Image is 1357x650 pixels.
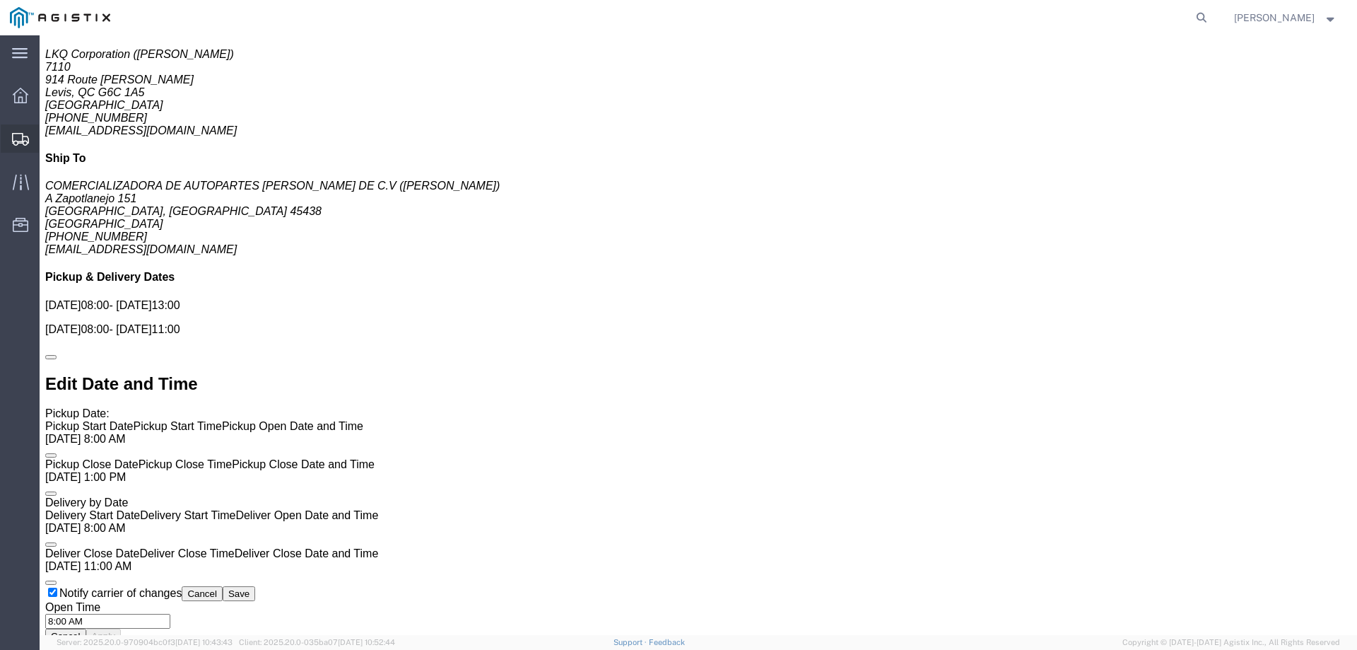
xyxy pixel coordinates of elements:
[175,638,233,646] span: [DATE] 10:43:43
[1122,637,1340,649] span: Copyright © [DATE]-[DATE] Agistix Inc., All Rights Reserved
[649,638,685,646] a: Feedback
[1234,10,1315,25] span: Jesse Jordan
[40,35,1357,635] iframe: FS Legacy Container
[1233,9,1338,26] button: [PERSON_NAME]
[10,7,110,28] img: logo
[613,638,649,646] a: Support
[338,638,395,646] span: [DATE] 10:52:44
[57,638,233,646] span: Server: 2025.20.0-970904bc0f3
[239,638,395,646] span: Client: 2025.20.0-035ba07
